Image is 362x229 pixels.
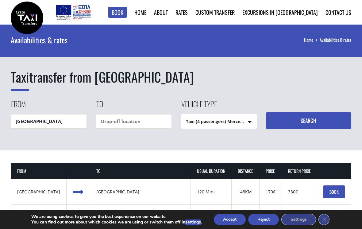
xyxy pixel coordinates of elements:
[11,163,67,179] th: FROM
[282,163,317,179] th: RETURN PRICE
[181,99,217,114] label: Vehicle type
[281,214,316,225] button: Settings
[31,219,202,225] p: You can find out more about which cookies we are using or switch them off in .
[17,189,60,195] div: [GEOGRAPHIC_DATA]
[96,99,103,114] label: To
[185,219,201,225] button: settings
[11,68,351,86] h1: transfer from [GEOGRAPHIC_DATA]
[238,189,253,195] div: 148KM
[288,189,311,195] div: 330€
[320,37,351,43] li: Availabilities & rates
[96,114,172,129] input: Drop-off location
[232,163,260,179] th: DISTANCE
[96,189,184,195] div: [GEOGRAPHIC_DATA]
[108,7,127,18] a: Book
[31,214,202,219] p: We are using cookies to give you the best experience on our website.
[325,8,351,16] a: Contact us
[266,112,351,129] button: Search
[191,163,232,179] th: USUAL DURATION
[11,25,196,55] div: Availabilities & rates
[304,37,320,43] a: Home
[55,3,91,21] img: e-bannersEUERDF180X90.jpg
[181,114,256,129] span: Taxi (4 passengers) Mercedes E Class
[11,99,26,114] label: From
[90,163,191,179] th: TO
[323,185,345,198] a: BOOK
[11,67,29,91] span: Taxi
[266,189,275,195] div: 170€
[260,163,282,179] th: PRICE
[154,8,168,16] a: About
[11,114,87,129] input: Pickup location
[197,189,225,195] div: 120 Mins
[134,8,146,16] a: Home
[11,14,43,20] a: Crete Taxi Transfers | Rates & availability for transfers in Crete | Crete Taxi Transfers
[214,214,246,225] button: Accept
[175,8,188,16] a: Rates
[318,214,329,225] button: Close GDPR Cookie Banner
[242,8,318,16] a: Excursions in [GEOGRAPHIC_DATA]
[11,2,43,34] img: Crete Taxi Transfers | Rates & availability for transfers in Crete | Crete Taxi Transfers
[248,214,279,225] button: Reject
[195,8,235,16] a: Custom Transfer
